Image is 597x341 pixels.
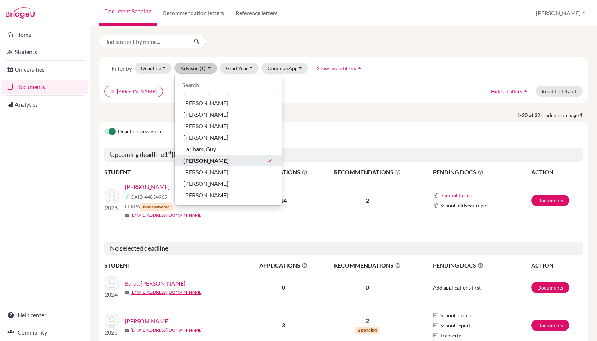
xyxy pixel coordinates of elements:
[433,203,439,208] img: Common App logo
[183,122,228,130] span: [PERSON_NAME]
[125,317,170,326] a: [PERSON_NAME]
[282,284,285,291] b: 0
[1,325,88,340] a: Community
[175,120,282,132] button: [PERSON_NAME]
[433,312,439,318] img: Parchments logo
[1,27,88,42] a: Home
[135,63,172,74] button: Deadline
[110,89,115,94] i: clear
[433,261,530,270] span: PENDING DOCS
[433,332,439,338] img: Parchments logo
[183,145,216,153] span: Larlham, Guy
[104,242,583,255] h5: No selected deadline
[536,86,583,97] button: Reset to default
[531,282,569,293] a: Documents
[1,97,88,112] a: Analytics
[531,195,569,206] a: Documents
[175,132,282,143] button: [PERSON_NAME]
[440,322,471,329] span: School report
[249,168,318,176] span: APPLICATIONS
[183,179,228,188] span: [PERSON_NAME]
[1,80,88,94] a: Documents
[175,155,282,166] button: [PERSON_NAME]done
[433,284,481,291] span: Add applications first
[105,189,119,203] img: Tzvetkov, Luka
[105,328,119,337] p: 2025
[111,65,132,72] span: Filter by
[200,65,205,71] span: (1)
[183,110,228,119] span: [PERSON_NAME]
[99,35,188,48] input: Find student by name...
[174,63,217,74] button: Advisor(1)
[266,157,273,164] i: done
[319,283,415,292] p: 0
[175,97,282,109] button: [PERSON_NAME]
[533,6,588,20] button: [PERSON_NAME]
[261,63,308,74] button: CommonApp
[175,143,282,155] button: Larlham, Guy
[1,45,88,59] a: Students
[433,168,530,176] span: PENDING DOCS
[491,88,522,94] span: Hide all filters
[104,86,163,97] button: clear[PERSON_NAME]
[319,168,415,176] span: RECOMMENDATIONS
[175,166,282,178] button: [PERSON_NAME]
[355,327,379,334] span: 2 pending
[168,150,172,156] sup: st
[485,86,536,97] button: Hide all filtersarrow_drop_up
[6,7,35,19] img: Bridge-U
[178,78,279,91] input: Search
[280,197,287,204] b: 14
[183,168,228,176] span: [PERSON_NAME]
[175,189,282,201] button: [PERSON_NAME]
[319,261,415,270] span: RECOMMENDATIONS
[125,291,129,295] span: mail
[249,261,318,270] span: APPLICATIONS
[356,64,363,72] i: arrow_drop_up
[125,203,173,211] span: FERPA
[531,167,583,177] th: ACTION
[105,314,119,328] img: Columbus, Christopher
[105,290,119,299] p: 2024
[1,62,88,77] a: Universities
[125,183,170,191] a: [PERSON_NAME]
[440,191,472,199] button: 3 initial forms
[140,203,173,211] span: Not answered
[531,261,583,270] th: ACTION
[220,63,259,74] button: Grad Year
[183,191,228,199] span: [PERSON_NAME]
[105,203,119,212] p: 2026
[175,178,282,189] button: [PERSON_NAME]
[175,109,282,120] button: [PERSON_NAME]
[440,311,471,319] span: School profile
[131,193,167,201] span: CAID 44834969
[282,322,285,328] b: 3
[131,327,203,333] a: [EMAIL_ADDRESS][DOMAIN_NAME]
[105,276,119,290] img: Barat, Mirko
[125,279,186,288] a: Barat, [PERSON_NAME]
[317,65,356,71] span: Show more filters
[174,75,282,206] div: Advisor(1)
[125,214,129,218] span: mail
[1,308,88,322] a: Help center
[131,289,203,296] a: [EMAIL_ADDRESS][DOMAIN_NAME]
[125,328,129,333] span: mail
[522,88,529,95] i: arrow_drop_up
[118,127,161,136] span: Deadline view is on
[311,63,369,74] button: Show more filtersarrow_drop_up
[131,212,203,219] a: [EMAIL_ADDRESS][DOMAIN_NAME]
[104,65,110,71] i: filter_list
[433,322,439,328] img: Parchments logo
[104,148,583,162] h5: Upcoming deadline
[104,261,248,270] th: STUDENT
[164,151,192,158] b: 1 [DATE]
[433,193,439,198] img: Common App logo
[183,156,229,165] span: [PERSON_NAME]
[440,202,490,209] span: School midyear report
[541,111,588,119] span: students on page 1
[319,196,415,205] p: 2
[531,320,569,331] a: Documents
[183,133,228,142] span: [PERSON_NAME]
[175,201,282,212] button: [PERSON_NAME]
[183,99,228,107] span: [PERSON_NAME]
